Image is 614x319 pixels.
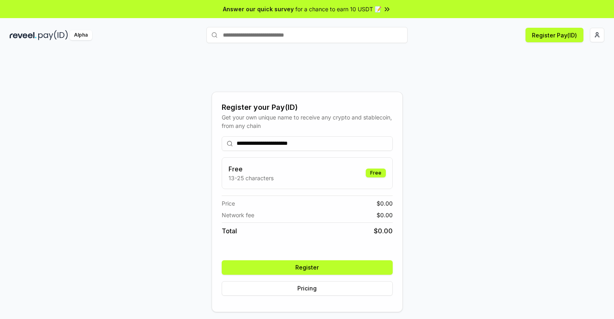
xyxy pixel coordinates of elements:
[295,5,381,13] span: for a chance to earn 10 USDT 📝
[222,260,393,275] button: Register
[229,164,274,174] h3: Free
[223,5,294,13] span: Answer our quick survey
[222,211,254,219] span: Network fee
[222,281,393,296] button: Pricing
[70,30,92,40] div: Alpha
[229,174,274,182] p: 13-25 characters
[222,226,237,236] span: Total
[366,169,386,177] div: Free
[377,211,393,219] span: $ 0.00
[377,199,393,208] span: $ 0.00
[525,28,583,42] button: Register Pay(ID)
[10,30,37,40] img: reveel_dark
[222,113,393,130] div: Get your own unique name to receive any crypto and stablecoin, from any chain
[222,199,235,208] span: Price
[374,226,393,236] span: $ 0.00
[222,102,393,113] div: Register your Pay(ID)
[38,30,68,40] img: pay_id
